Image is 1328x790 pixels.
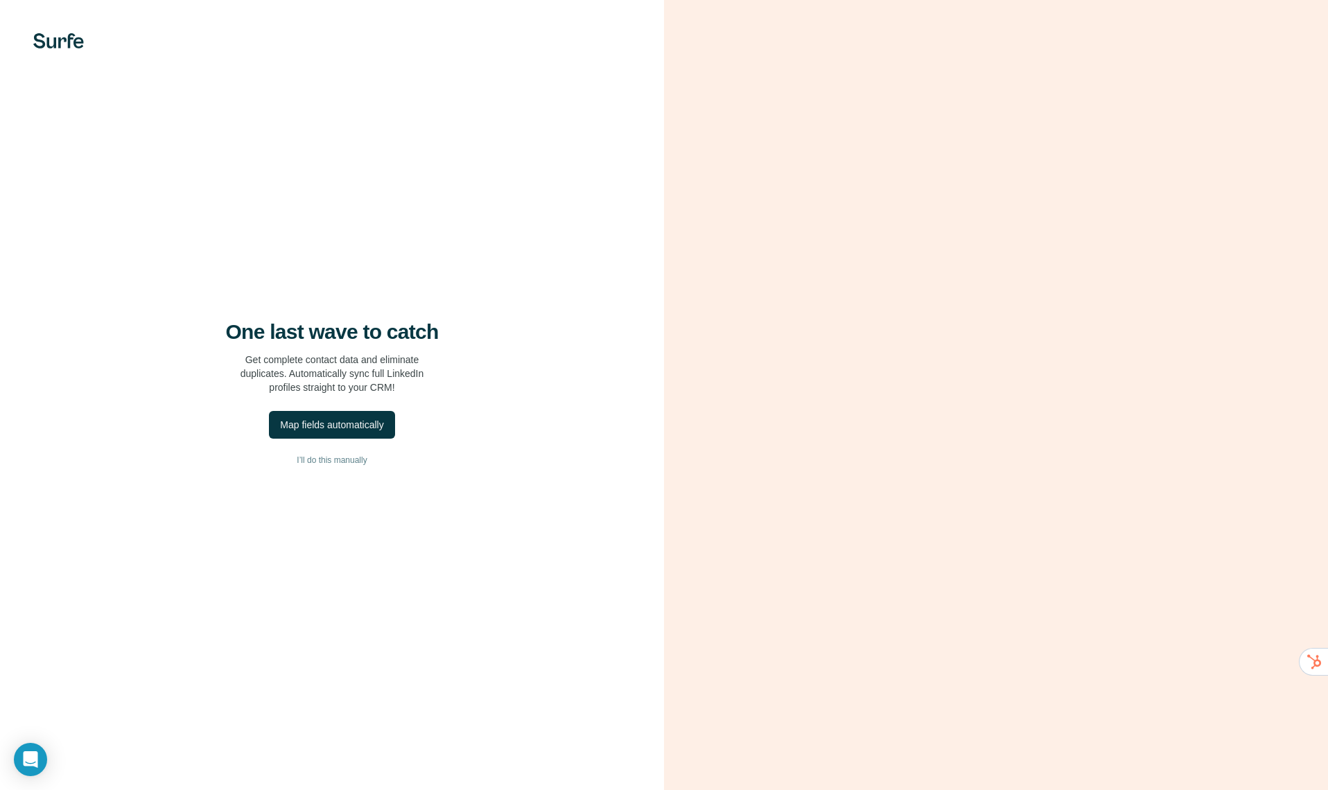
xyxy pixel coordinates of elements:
[28,450,636,471] button: I’ll do this manually
[241,353,424,394] p: Get complete contact data and eliminate duplicates. Automatically sync full LinkedIn profiles str...
[269,411,394,439] button: Map fields automatically
[33,33,84,49] img: Surfe's logo
[14,743,47,776] div: Open Intercom Messenger
[226,319,439,344] h4: One last wave to catch
[280,418,383,432] div: Map fields automatically
[297,454,367,466] span: I’ll do this manually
